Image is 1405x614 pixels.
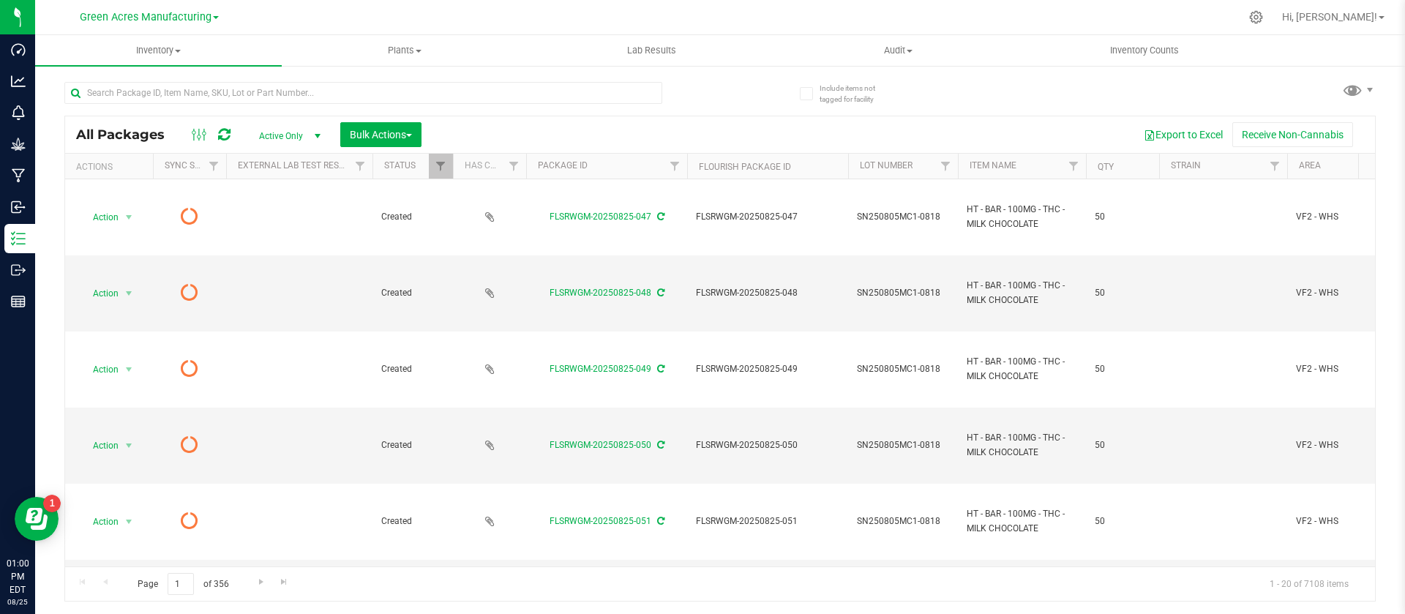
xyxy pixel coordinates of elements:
span: Action [80,283,119,304]
span: Inventory Counts [1090,44,1199,57]
span: FLSRWGM-20250825-049 [696,362,839,376]
a: Strain [1171,160,1201,171]
span: Created [381,514,444,528]
span: Created [381,286,444,300]
a: Sync Status [165,160,221,171]
a: Filter [1062,154,1086,179]
span: SN250805MC1-0818 [857,362,949,376]
span: Pending Sync [181,282,198,303]
span: FLSRWGM-20250825-048 [696,286,839,300]
a: Go to the last page [274,573,295,593]
span: HT - BAR - 100MG - THC - MILK CHOCOLATE [967,355,1077,383]
div: Manage settings [1247,10,1265,24]
span: Audit [776,44,1021,57]
span: FLSRWGM-20250825-050 [696,438,839,452]
p: 01:00 PM EDT [7,557,29,596]
inline-svg: Outbound [11,263,26,277]
th: Has COA [453,154,526,179]
a: Filter [1263,154,1287,179]
a: External Lab Test Result [238,160,353,171]
span: SN250805MC1-0818 [857,438,949,452]
span: VF2 - WHS [1296,438,1388,452]
span: Sync from Compliance System [655,440,664,450]
a: Filter [934,154,958,179]
span: Pending Sync [181,511,198,531]
a: FLSRWGM-20250825-048 [550,288,651,298]
span: All Packages [76,127,179,143]
inline-svg: Inventory [11,231,26,246]
a: FLSRWGM-20250825-049 [550,364,651,374]
span: SN250805MC1-0818 [857,210,949,224]
a: FLSRWGM-20250825-050 [550,440,651,450]
button: Bulk Actions [340,122,421,147]
span: Include items not tagged for facility [820,83,893,105]
span: select [120,512,138,532]
span: select [120,207,138,228]
span: Inventory [35,44,282,57]
span: FLSRWGM-20250825-047 [696,210,839,224]
a: FLSRWGM-20250825-047 [550,211,651,222]
a: Filter [202,154,226,179]
a: Filter [502,154,526,179]
span: Action [80,359,119,380]
button: Receive Non-Cannabis [1232,122,1353,147]
inline-svg: Analytics [11,74,26,89]
span: SN250805MC1-0818 [857,286,949,300]
span: Page of 356 [125,573,241,596]
span: 50 [1095,286,1150,300]
span: Created [381,362,444,376]
span: HT - BAR - 100MG - THC - MILK CHOCOLATE [967,279,1077,307]
span: Bulk Actions [350,129,412,141]
p: 08/25 [7,596,29,607]
inline-svg: Monitoring [11,105,26,120]
a: Package ID [538,160,588,171]
a: Status [384,160,416,171]
span: Sync from Compliance System [655,364,664,374]
span: VF2 - WHS [1296,286,1388,300]
span: Created [381,438,444,452]
span: Sync from Compliance System [655,516,664,526]
inline-svg: Manufacturing [11,168,26,183]
a: Inventory [35,35,282,66]
span: VF2 - WHS [1296,514,1388,528]
div: Actions [76,162,147,172]
a: FLSRWGM-20250825-051 [550,516,651,526]
a: Filter [348,154,372,179]
span: FLSRWGM-20250825-051 [696,514,839,528]
span: Pending Sync [181,206,198,227]
span: SN250805MC1-0818 [857,514,949,528]
inline-svg: Dashboard [11,42,26,57]
span: Plants [282,44,528,57]
a: Go to the next page [250,573,271,593]
input: 1 [168,573,194,596]
iframe: Resource center [15,497,59,541]
inline-svg: Grow [11,137,26,151]
span: HT - BAR - 100MG - THC - MILK CHOCOLATE [967,507,1077,535]
inline-svg: Reports [11,294,26,309]
span: Sync from Compliance System [655,211,664,222]
span: 1 - 20 of 7108 items [1258,573,1360,595]
span: Action [80,207,119,228]
span: Pending Sync [181,435,198,455]
span: select [120,435,138,456]
iframe: Resource center unread badge [43,495,61,512]
a: Lab Results [528,35,775,66]
span: HT - BAR - 100MG - THC - MILK CHOCOLATE [967,431,1077,459]
span: Action [80,435,119,456]
a: Area [1299,160,1321,171]
inline-svg: Inbound [11,200,26,214]
a: Lot Number [860,160,913,171]
input: Search Package ID, Item Name, SKU, Lot or Part Number... [64,82,662,104]
a: Filter [663,154,687,179]
span: Pending Sync [181,359,198,379]
span: Created [381,210,444,224]
a: Inventory Counts [1022,35,1268,66]
span: Green Acres Manufacturing [80,11,211,23]
button: Export to Excel [1134,122,1232,147]
span: HT - BAR - 100MG - THC - MILK CHOCOLATE [967,203,1077,231]
a: Flourish Package ID [699,162,791,172]
a: Item Name [970,160,1016,171]
span: Lab Results [607,44,696,57]
span: 50 [1095,514,1150,528]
